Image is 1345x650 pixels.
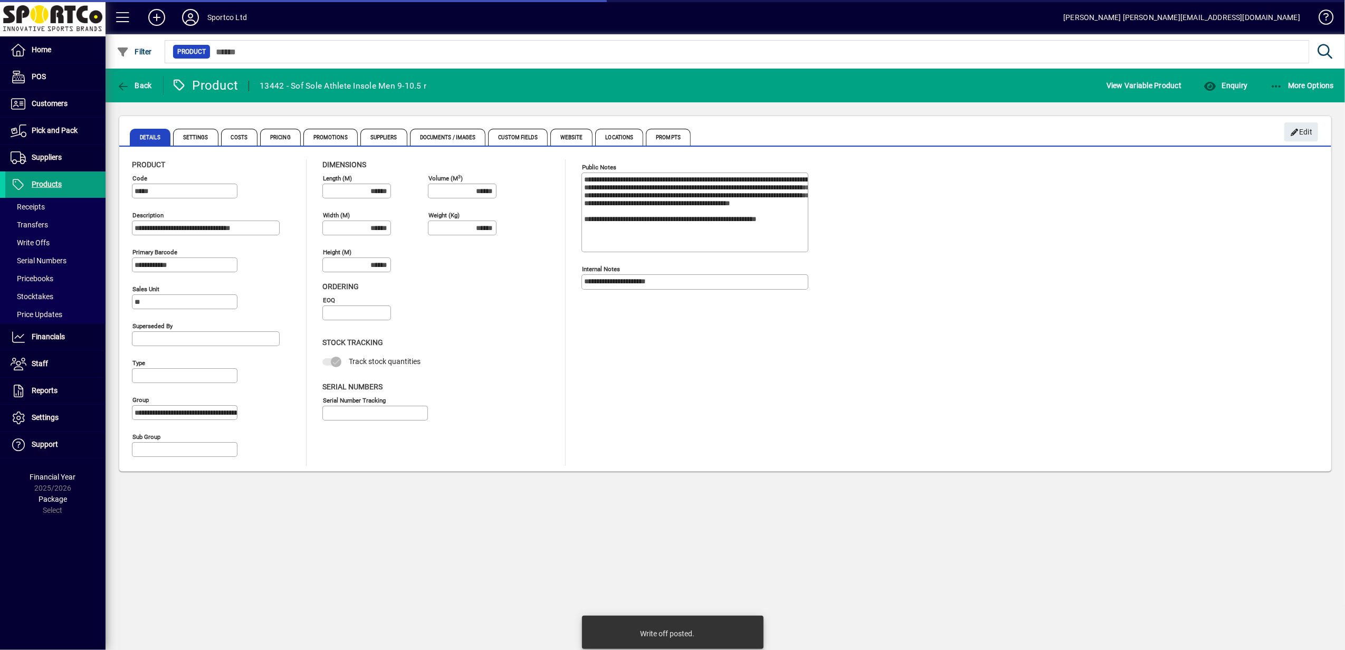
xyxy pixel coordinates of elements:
[349,357,421,366] span: Track stock quantities
[428,212,460,219] mat-label: Weight (Kg)
[39,495,67,503] span: Package
[32,99,68,108] span: Customers
[322,282,359,291] span: Ordering
[32,332,65,341] span: Financials
[32,126,78,135] span: Pick and Pack
[323,175,352,182] mat-label: Length (m)
[114,76,155,95] button: Back
[595,129,643,146] span: Locations
[11,274,53,283] span: Pricebooks
[32,440,58,448] span: Support
[1201,76,1250,95] button: Enquiry
[322,383,383,391] span: Serial Numbers
[5,378,106,404] a: Reports
[173,129,218,146] span: Settings
[5,288,106,305] a: Stocktakes
[132,433,160,441] mat-label: Sub group
[140,8,174,27] button: Add
[207,9,247,26] div: Sportco Ltd
[132,248,177,256] mat-label: Primary barcode
[132,322,173,330] mat-label: Superseded by
[132,175,147,182] mat-label: Code
[132,160,165,169] span: Product
[221,129,258,146] span: Costs
[1063,9,1300,26] div: [PERSON_NAME] [PERSON_NAME][EMAIL_ADDRESS][DOMAIN_NAME]
[1104,76,1184,95] button: View Variable Product
[30,473,76,481] span: Financial Year
[360,129,407,146] span: Suppliers
[32,72,46,81] span: POS
[5,252,106,270] a: Serial Numbers
[646,129,691,146] span: Prompts
[11,256,66,265] span: Serial Numbers
[11,238,50,247] span: Write Offs
[32,180,62,188] span: Products
[11,292,53,301] span: Stocktakes
[5,91,106,117] a: Customers
[1204,81,1247,90] span: Enquiry
[5,118,106,144] a: Pick and Pack
[322,160,366,169] span: Dimensions
[11,203,45,211] span: Receipts
[5,305,106,323] a: Price Updates
[130,129,170,146] span: Details
[132,285,159,293] mat-label: Sales unit
[32,413,59,422] span: Settings
[582,164,616,171] mat-label: Public Notes
[117,81,152,90] span: Back
[5,405,106,431] a: Settings
[323,297,335,304] mat-label: EOQ
[106,76,164,95] app-page-header-button: Back
[303,129,358,146] span: Promotions
[5,198,106,216] a: Receipts
[32,386,58,395] span: Reports
[550,129,593,146] span: Website
[1284,122,1318,141] button: Edit
[174,8,207,27] button: Profile
[132,212,164,219] mat-label: Description
[428,175,463,182] mat-label: Volume (m )
[5,37,106,63] a: Home
[132,396,149,404] mat-label: Group
[32,153,62,161] span: Suppliers
[11,310,62,319] span: Price Updates
[1311,2,1332,36] a: Knowledge Base
[114,42,155,61] button: Filter
[1270,81,1334,90] span: More Options
[5,324,106,350] a: Financials
[32,359,48,368] span: Staff
[260,129,301,146] span: Pricing
[322,338,383,347] span: Stock Tracking
[5,216,106,234] a: Transfers
[1290,123,1313,141] span: Edit
[32,45,51,54] span: Home
[5,234,106,252] a: Write Offs
[323,396,386,404] mat-label: Serial Number tracking
[323,212,350,219] mat-label: Width (m)
[5,432,106,458] a: Support
[582,265,620,273] mat-label: Internal Notes
[171,77,239,94] div: Product
[5,351,106,377] a: Staff
[117,47,152,56] span: Filter
[410,129,486,146] span: Documents / Images
[5,270,106,288] a: Pricebooks
[5,145,106,171] a: Suppliers
[11,221,48,229] span: Transfers
[177,46,206,57] span: Product
[1267,76,1337,95] button: More Options
[1106,77,1181,94] span: View Variable Product
[5,64,106,90] a: POS
[640,628,694,639] div: Write off posted.
[323,248,351,256] mat-label: Height (m)
[260,78,426,94] div: 13442 - Sof Sole Athlete Insole Men 9-10.5 r
[488,129,547,146] span: Custom Fields
[132,359,145,367] mat-label: Type
[458,174,461,179] sup: 3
